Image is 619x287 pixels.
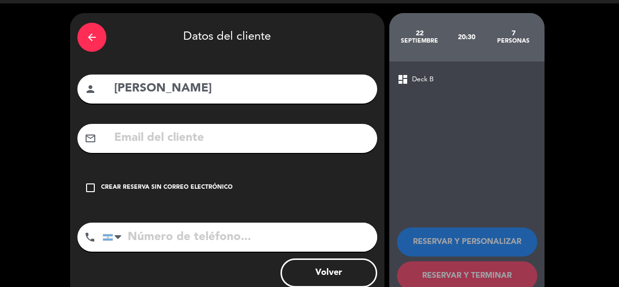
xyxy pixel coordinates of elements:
div: septiembre [397,37,443,45]
input: Email del cliente [113,128,370,148]
input: Número de teléfono... [103,223,377,252]
div: Crear reserva sin correo electrónico [101,183,233,193]
i: phone [84,231,96,243]
i: person [85,83,96,95]
button: RESERVAR Y PERSONALIZAR [397,227,537,257]
div: personas [490,37,537,45]
div: 7 [490,30,537,37]
div: Argentina: +54 [103,223,125,251]
div: Datos del cliente [77,20,377,54]
div: 22 [397,30,443,37]
i: mail_outline [85,133,96,144]
span: Deck B [412,74,434,85]
i: arrow_back [86,31,98,43]
input: Nombre del cliente [113,79,370,99]
div: 20:30 [443,20,490,54]
i: check_box_outline_blank [85,182,96,194]
span: dashboard [397,74,409,85]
